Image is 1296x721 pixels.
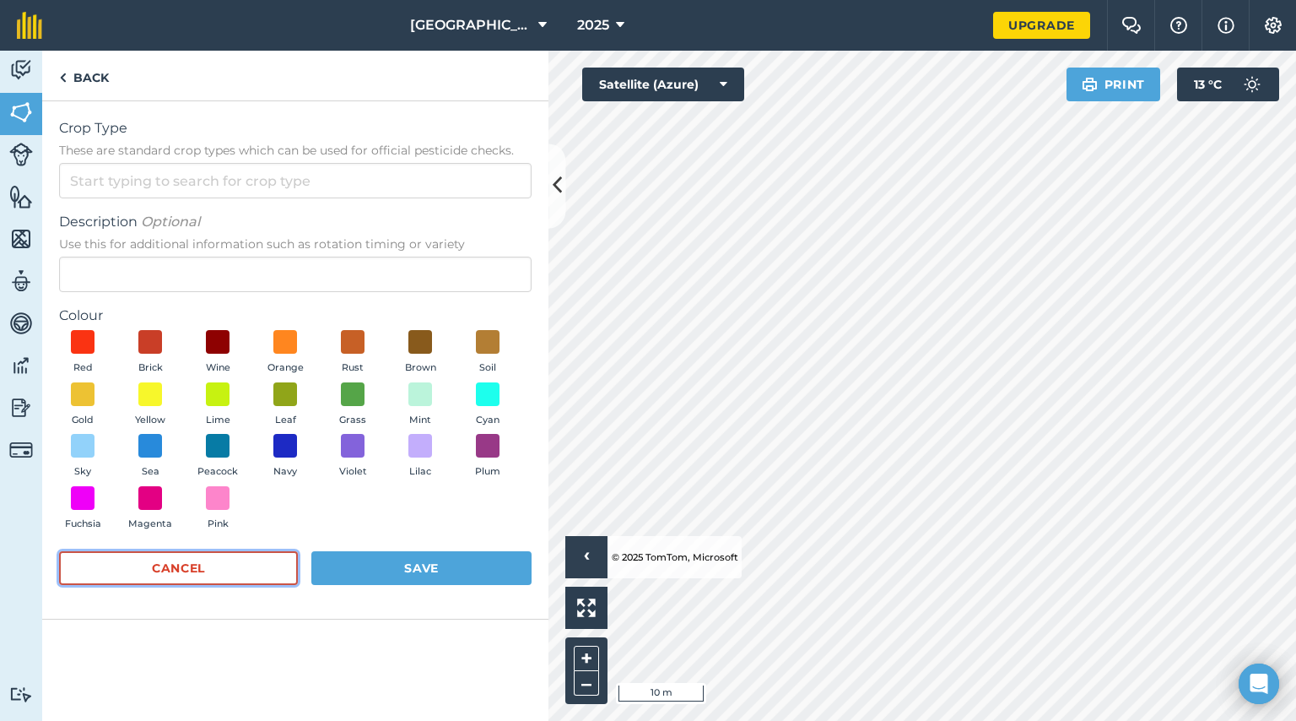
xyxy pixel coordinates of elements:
button: Satellite (Azure) [582,68,744,101]
span: 2025 [577,15,609,35]
button: Sky [59,434,106,480]
button: Peacock [194,434,241,480]
span: Soil [479,360,496,376]
span: These are standard crop types which can be used for official pesticide checks. [59,142,532,159]
img: svg+xml;base64,PD94bWwgdmVyc2lvbj0iMS4wIiBlbmNvZGluZz0idXRmLTgiPz4KPCEtLSBHZW5lcmF0b3I6IEFkb2JlIE... [9,395,33,420]
button: Fuchsia [59,486,106,532]
span: Mint [409,413,431,428]
button: Wine [194,330,241,376]
span: [GEOGRAPHIC_DATA] [410,15,532,35]
span: Description [59,212,532,232]
img: A question mark icon [1169,17,1189,34]
span: Navy [273,464,297,480]
span: 13 ° C [1194,68,1222,101]
button: Rust [329,330,376,376]
button: Brown [397,330,444,376]
button: Orange [262,330,309,376]
span: Magenta [128,517,172,532]
img: Two speech bubbles overlapping with the left bubble in the forefront [1121,17,1142,34]
a: Back [42,51,126,100]
span: Wine [206,360,230,376]
span: Gold [72,413,94,428]
img: Four arrows, one pointing top left, one top right, one bottom right and the last bottom left [577,599,596,617]
button: Lime [194,382,241,428]
label: Colour [59,306,532,326]
button: Save [311,551,532,585]
img: svg+xml;base64,PHN2ZyB4bWxucz0iaHR0cDovL3d3dy53My5vcmcvMjAwMC9zdmciIHdpZHRoPSIxNyIgaGVpZ2h0PSIxNy... [1218,15,1234,35]
input: Start typing to search for crop type [59,163,532,198]
img: svg+xml;base64,PD94bWwgdmVyc2lvbj0iMS4wIiBlbmNvZGluZz0idXRmLTgiPz4KPCEtLSBHZW5lcmF0b3I6IEFkb2JlIE... [1235,68,1269,101]
button: – [574,671,599,696]
button: Plum [464,434,511,480]
button: Brick [127,330,174,376]
span: Violet [339,464,367,480]
button: Cyan [464,382,511,428]
img: svg+xml;base64,PHN2ZyB4bWxucz0iaHR0cDovL3d3dy53My5vcmcvMjAwMC9zdmciIHdpZHRoPSI1NiIgaGVpZ2h0PSI2MC... [9,184,33,209]
img: svg+xml;base64,PD94bWwgdmVyc2lvbj0iMS4wIiBlbmNvZGluZz0idXRmLTgiPz4KPCEtLSBHZW5lcmF0b3I6IEFkb2JlIE... [9,143,33,166]
span: Fuchsia [65,517,101,532]
button: › [565,536,607,578]
img: svg+xml;base64,PD94bWwgdmVyc2lvbj0iMS4wIiBlbmNvZGluZz0idXRmLTgiPz4KPCEtLSBHZW5lcmF0b3I6IEFkb2JlIE... [9,311,33,336]
img: svg+xml;base64,PD94bWwgdmVyc2lvbj0iMS4wIiBlbmNvZGluZz0idXRmLTgiPz4KPCEtLSBHZW5lcmF0b3I6IEFkb2JlIE... [9,57,33,83]
button: + [574,646,599,671]
button: Violet [329,434,376,480]
button: 13 °C [1177,68,1279,101]
span: Yellow [135,413,165,428]
button: Sea [127,434,174,480]
button: Yellow [127,382,174,428]
span: Sky [74,464,91,480]
button: Magenta [127,486,174,532]
span: Grass [339,413,366,428]
span: Peacock [197,464,238,480]
button: Mint [397,382,444,428]
span: Brick [138,360,163,376]
button: Leaf [262,382,309,428]
span: Cyan [476,413,499,428]
img: svg+xml;base64,PD94bWwgdmVyc2lvbj0iMS4wIiBlbmNvZGluZz0idXRmLTgiPz4KPCEtLSBHZW5lcmF0b3I6IEFkb2JlIE... [9,353,33,378]
span: Red [73,360,93,376]
img: svg+xml;base64,PD94bWwgdmVyc2lvbj0iMS4wIiBlbmNvZGluZz0idXRmLTgiPz4KPCEtLSBHZW5lcmF0b3I6IEFkb2JlIE... [9,438,33,462]
span: Sea [142,464,159,480]
img: svg+xml;base64,PHN2ZyB4bWxucz0iaHR0cDovL3d3dy53My5vcmcvMjAwMC9zdmciIHdpZHRoPSI1NiIgaGVpZ2h0PSI2MC... [9,226,33,252]
span: Use this for additional information such as rotation timing or variety [59,236,532,252]
button: Pink [194,486,241,532]
button: Cancel [59,551,298,585]
button: Gold [59,382,106,428]
em: Optional [141,214,200,230]
img: svg+xml;base64,PHN2ZyB4bWxucz0iaHR0cDovL3d3dy53My5vcmcvMjAwMC9zdmciIHdpZHRoPSI1NiIgaGVpZ2h0PSI2MC... [9,100,33,125]
span: Rust [342,360,364,376]
button: Red [59,330,106,376]
span: Crop Type [59,118,532,138]
span: Pink [208,517,229,532]
img: svg+xml;base64,PD94bWwgdmVyc2lvbj0iMS4wIiBlbmNvZGluZz0idXRmLTgiPz4KPCEtLSBHZW5lcmF0b3I6IEFkb2JlIE... [9,686,33,702]
button: Grass [329,382,376,428]
img: svg+xml;base64,PHN2ZyB4bWxucz0iaHR0cDovL3d3dy53My5vcmcvMjAwMC9zdmciIHdpZHRoPSI5IiBoZWlnaHQ9IjI0Ii... [59,68,67,88]
img: fieldmargin Logo [17,12,42,39]
img: A cog icon [1263,17,1283,34]
span: Lime [206,413,230,428]
button: Print [1066,68,1161,101]
li: © 2025 TomTom, Microsoft [607,536,738,578]
span: Leaf [275,413,296,428]
img: svg+xml;base64,PHN2ZyB4bWxucz0iaHR0cDovL3d3dy53My5vcmcvMjAwMC9zdmciIHdpZHRoPSIxOSIgaGVpZ2h0PSIyNC... [1082,74,1098,95]
button: Soil [464,330,511,376]
a: Upgrade [993,12,1090,39]
span: › [584,547,590,568]
div: Open Intercom Messenger [1239,664,1279,704]
button: Navy [262,434,309,480]
span: Orange [267,360,304,376]
span: Plum [475,464,500,480]
span: Brown [405,360,436,376]
span: Lilac [409,464,431,480]
img: svg+xml;base64,PD94bWwgdmVyc2lvbj0iMS4wIiBlbmNvZGluZz0idXRmLTgiPz4KPCEtLSBHZW5lcmF0b3I6IEFkb2JlIE... [9,268,33,294]
button: Lilac [397,434,444,480]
